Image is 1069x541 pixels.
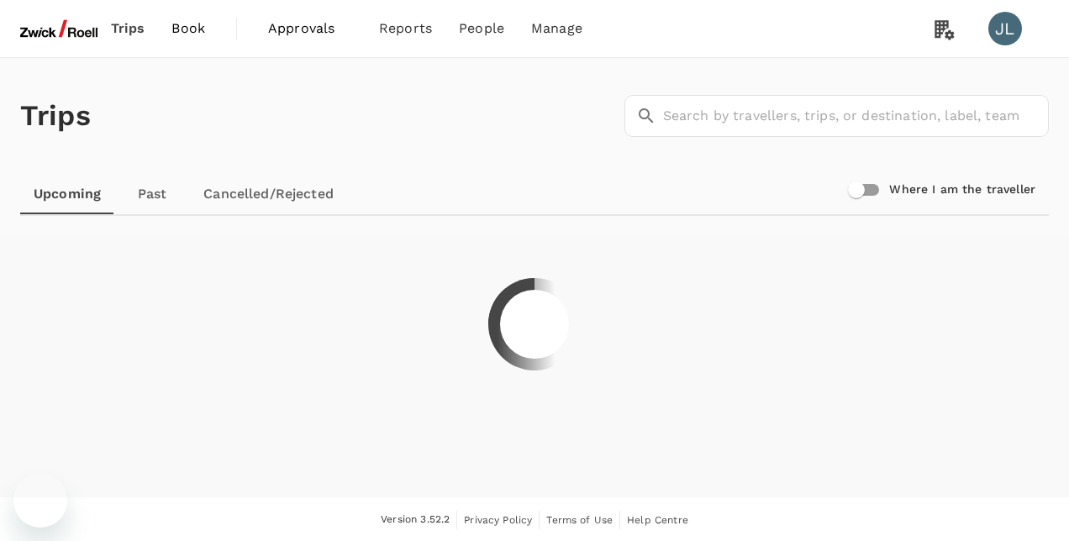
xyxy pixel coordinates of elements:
span: Privacy Policy [464,514,532,526]
span: Help Centre [627,514,688,526]
h6: Where I am the traveller [889,181,1035,199]
a: Terms of Use [546,511,613,529]
h1: Trips [20,58,91,174]
a: Past [114,174,190,214]
a: Help Centre [627,511,688,529]
input: Search by travellers, trips, or destination, label, team [663,95,1049,137]
span: Terms of Use [546,514,613,526]
span: Manage [531,18,582,39]
span: Book [171,18,205,39]
div: JL [988,12,1022,45]
a: Upcoming [20,174,114,214]
iframe: Button to launch messaging window [13,474,67,528]
a: Cancelled/Rejected [190,174,347,214]
a: Privacy Policy [464,511,532,529]
span: Reports [379,18,432,39]
span: People [459,18,504,39]
span: Version 3.52.2 [381,512,450,528]
span: Trips [111,18,145,39]
img: ZwickRoell Pte. Ltd. [20,10,97,47]
span: Approvals [268,18,352,39]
